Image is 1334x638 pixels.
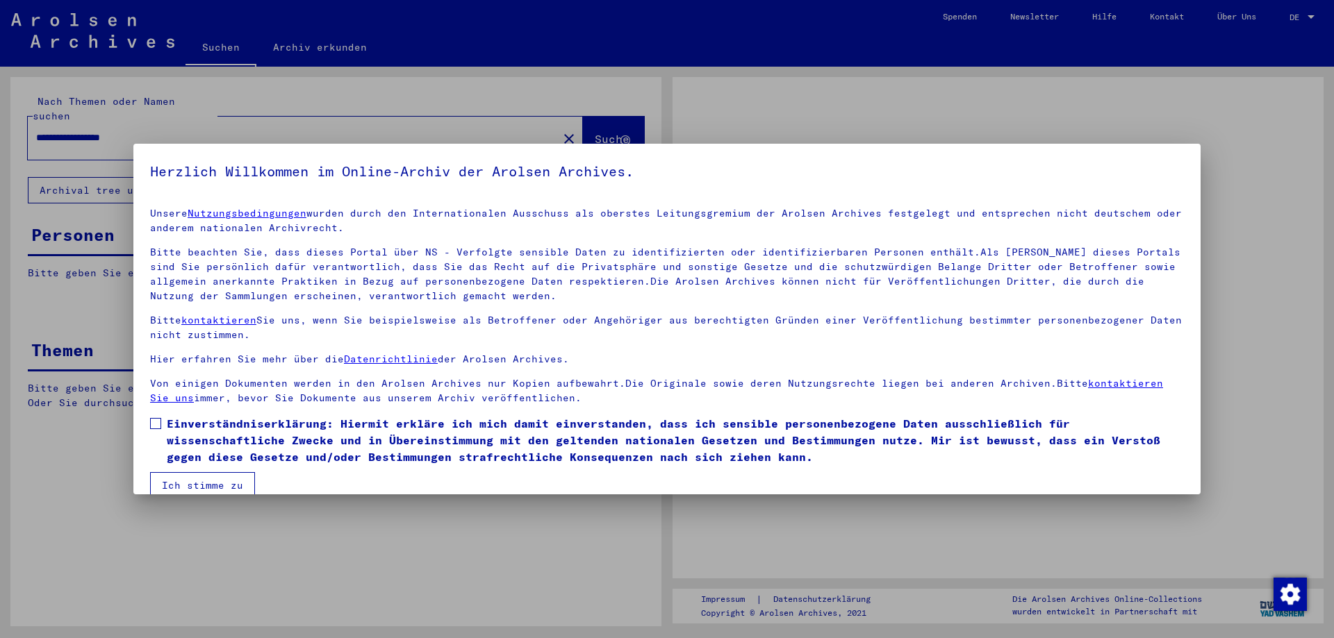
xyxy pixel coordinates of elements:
p: Bitte Sie uns, wenn Sie beispielsweise als Betroffener oder Angehöriger aus berechtigten Gründen ... [150,313,1184,342]
a: kontaktieren Sie uns [150,377,1163,404]
button: Ich stimme zu [150,472,255,498]
a: kontaktieren [181,314,256,326]
a: Nutzungsbedingungen [188,207,306,219]
p: Bitte beachten Sie, dass dieses Portal über NS - Verfolgte sensible Daten zu identifizierten oder... [150,245,1184,303]
p: Von einigen Dokumenten werden in den Arolsen Archives nur Kopien aufbewahrt.Die Originale sowie d... [150,376,1184,405]
a: Datenrichtlinie [344,353,438,365]
img: Zustimmung ändern [1274,578,1307,611]
p: Unsere wurden durch den Internationalen Ausschuss als oberstes Leitungsgremium der Arolsen Archiv... [150,206,1184,235]
p: Hier erfahren Sie mehr über die der Arolsen Archives. [150,352,1184,367]
h5: Herzlich Willkommen im Online-Archiv der Arolsen Archives. [150,160,1184,183]
span: Einverständniserklärung: Hiermit erkläre ich mich damit einverstanden, dass ich sensible personen... [167,415,1184,465]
